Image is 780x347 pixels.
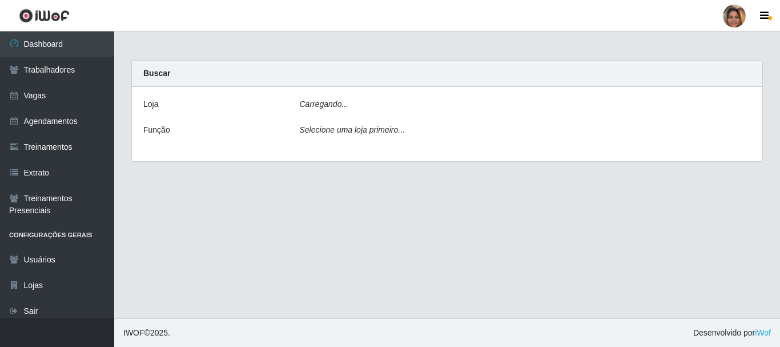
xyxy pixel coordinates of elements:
i: Carregando... [300,99,349,109]
span: © 2025 . [123,327,170,339]
i: Selecione uma loja primeiro... [300,125,405,134]
label: Loja [143,98,158,110]
a: iWof [755,328,771,337]
strong: Buscar [143,69,170,78]
label: Função [143,124,170,136]
span: Desenvolvido por [693,327,771,339]
img: CoreUI Logo [19,9,70,23]
span: IWOF [123,328,144,337]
